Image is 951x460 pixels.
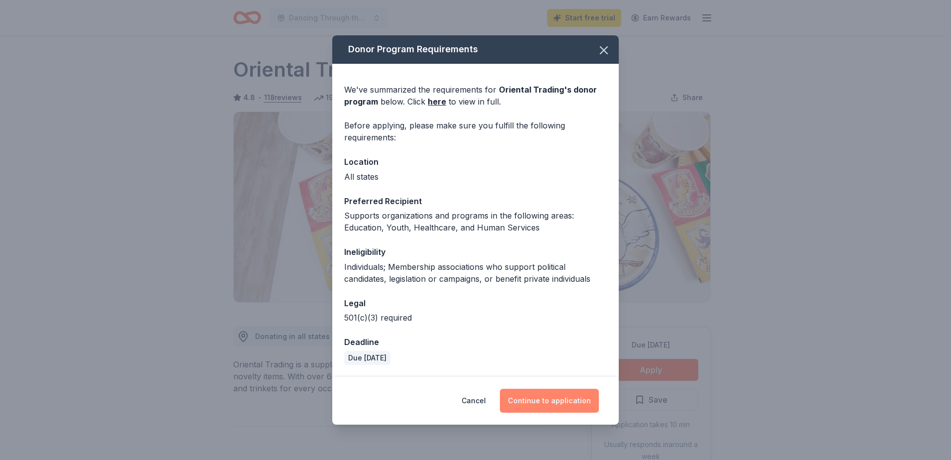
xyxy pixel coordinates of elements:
div: We've summarized the requirements for below. Click to view in full. [344,84,607,108]
div: All states [344,171,607,183]
div: Supports organizations and programs in the following areas: Education, Youth, Healthcare, and Hum... [344,210,607,233]
div: Donor Program Requirements [332,35,619,64]
div: Before applying, please make sure you fulfill the following requirements: [344,119,607,143]
div: Preferred Recipient [344,195,607,208]
div: Location [344,155,607,168]
div: Deadline [344,336,607,348]
div: Individuals; Membership associations who support political candidates, legislation or campaigns, ... [344,261,607,285]
div: 501(c)(3) required [344,312,607,324]
a: here [428,96,446,108]
div: Legal [344,297,607,310]
div: Due [DATE] [344,351,390,365]
button: Continue to application [500,389,599,413]
button: Cancel [462,389,486,413]
div: Ineligibility [344,245,607,258]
